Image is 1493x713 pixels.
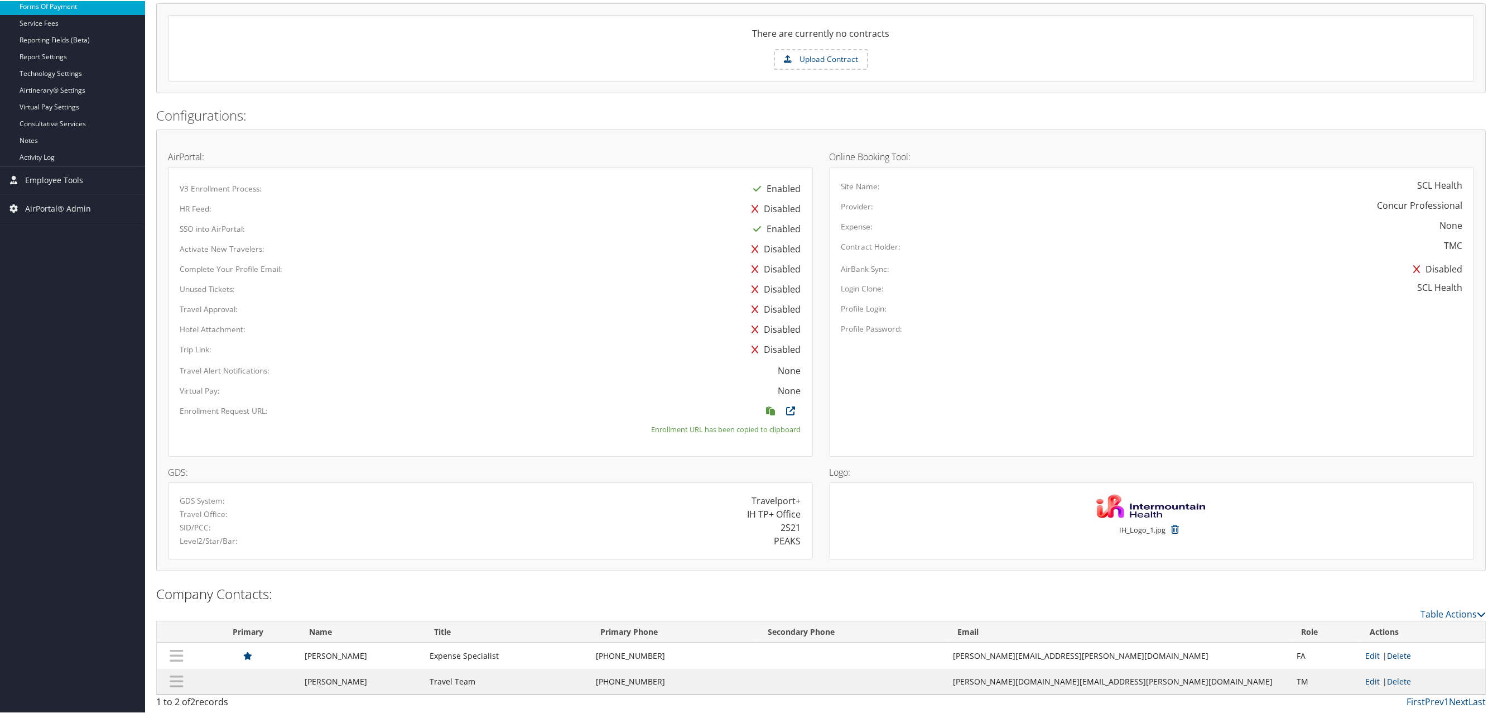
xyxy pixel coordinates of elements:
td: Travel Team [424,668,590,693]
label: Contract Holder: [841,240,901,251]
div: 1 to 2 of records [156,694,476,713]
a: Last [1468,695,1486,707]
div: Concur Professional [1377,198,1462,211]
small: Enrollment URL has been copied to clipboard [652,423,801,434]
a: Edit [1366,675,1380,686]
label: SSO into AirPortal: [180,222,245,233]
h2: Configurations: [156,105,1486,124]
td: Expense Specialist [424,642,590,668]
h4: AirPortal: [168,151,813,160]
div: TMC [1444,238,1462,251]
td: [PERSON_NAME][EMAIL_ADDRESS][PERSON_NAME][DOMAIN_NAME] [947,642,1291,668]
th: Email [947,620,1291,642]
div: Disabled [746,318,801,338]
a: 1 [1444,695,1449,707]
label: Travel Alert Notifications: [180,364,269,375]
th: Primary [196,620,300,642]
div: There are currently no contracts [168,26,1473,48]
div: None [778,363,801,376]
td: [PERSON_NAME] [300,642,424,668]
td: [PERSON_NAME] [300,668,424,693]
div: None [1439,218,1462,231]
h4: GDS: [168,467,813,476]
label: Site Name: [841,180,880,191]
div: Disabled [746,298,801,318]
div: SCL Health [1417,280,1462,293]
label: Provider: [841,200,874,211]
a: Delete [1388,649,1412,660]
span: 2 [190,695,195,707]
small: IH_Logo_1.jpg [1119,524,1165,545]
div: Disabled [746,198,801,218]
label: Activate New Travelers: [180,242,264,253]
label: Login Clone: [841,282,884,293]
a: Table Actions [1420,607,1486,619]
h2: Company Contacts: [156,583,1486,602]
div: Disabled [1408,258,1462,278]
th: Secondary Phone [758,620,947,642]
div: Disabled [746,338,801,358]
label: Unused Tickets: [180,283,235,294]
h4: Logo: [830,467,1475,476]
td: [PHONE_NUMBER] [590,668,758,693]
th: Title [424,620,590,642]
td: | [1360,668,1485,693]
label: Trip Link: [180,343,211,354]
a: Edit [1366,649,1380,660]
th: Role [1291,620,1360,642]
a: Delete [1388,675,1412,686]
td: [PERSON_NAME][DOMAIN_NAME][EMAIL_ADDRESS][PERSON_NAME][DOMAIN_NAME] [947,668,1291,693]
div: Disabled [746,258,801,278]
label: HR Feed: [180,202,211,213]
label: SID/PCC: [180,521,211,532]
th: Actions [1360,620,1485,642]
div: Enabled [748,218,801,238]
label: Profile Login: [841,302,887,313]
div: Disabled [746,278,801,298]
label: Virtual Pay: [180,384,220,395]
a: Next [1449,695,1468,707]
div: Disabled [746,238,801,258]
td: [PHONE_NUMBER] [590,642,758,668]
div: PEAKS [774,533,801,547]
span: Employee Tools [25,165,83,193]
label: Travel Approval: [180,303,238,314]
label: Level2/Star/Bar: [180,534,238,545]
label: Complete Your Profile Email: [180,262,282,274]
label: V3 Enrollment Process: [180,182,262,193]
label: Hotel Attachment: [180,323,245,334]
div: SCL Health [1417,178,1462,191]
div: 2S21 [781,520,801,533]
a: Prev [1425,695,1444,707]
label: AirBank Sync: [841,262,890,274]
label: Travel Office: [180,508,228,519]
div: IH TP+ Office [748,506,801,520]
img: IH_Logo_1.jpg [1096,493,1207,518]
label: Enrollment Request URL: [180,404,268,415]
th: Primary Phone [590,620,758,642]
td: TM [1291,668,1360,693]
span: AirPortal® Admin [25,194,91,222]
td: FA [1291,642,1360,668]
label: GDS System: [180,494,225,505]
div: Enabled [748,178,801,198]
th: Name [300,620,424,642]
div: Travelport+ [752,493,801,506]
label: Upload Contract [775,49,867,68]
div: None [778,383,801,396]
a: First [1407,695,1425,707]
td: | [1360,642,1485,668]
label: Expense: [841,220,873,231]
h4: Online Booking Tool: [830,151,1475,160]
label: Profile Password: [841,322,903,333]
